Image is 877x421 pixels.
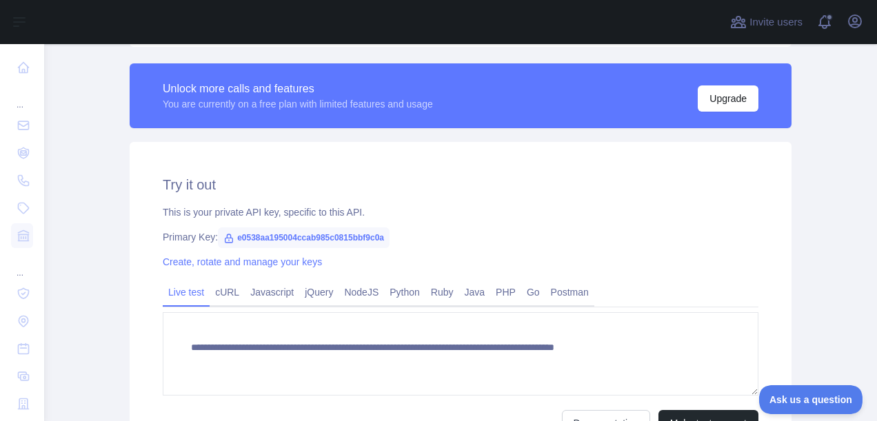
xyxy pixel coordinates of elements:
a: Java [459,281,491,303]
a: Postman [545,281,594,303]
div: You are currently on a free plan with limited features and usage [163,97,433,111]
a: Python [384,281,425,303]
h2: Try it out [163,175,758,194]
a: Create, rotate and manage your keys [163,256,322,267]
span: Invite users [749,14,803,30]
div: Primary Key: [163,230,758,244]
a: cURL [210,281,245,303]
iframe: Toggle Customer Support [759,385,863,414]
div: Unlock more calls and features [163,81,433,97]
div: ... [11,251,33,278]
a: Live test [163,281,210,303]
button: Invite users [727,11,805,33]
span: e0538aa195004ccab985c0815bbf9c0a [218,227,390,248]
button: Upgrade [698,85,758,112]
a: PHP [490,281,521,303]
a: Go [521,281,545,303]
a: jQuery [299,281,339,303]
a: NodeJS [339,281,384,303]
a: Javascript [245,281,299,303]
a: Ruby [425,281,459,303]
div: This is your private API key, specific to this API. [163,205,758,219]
div: ... [11,83,33,110]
